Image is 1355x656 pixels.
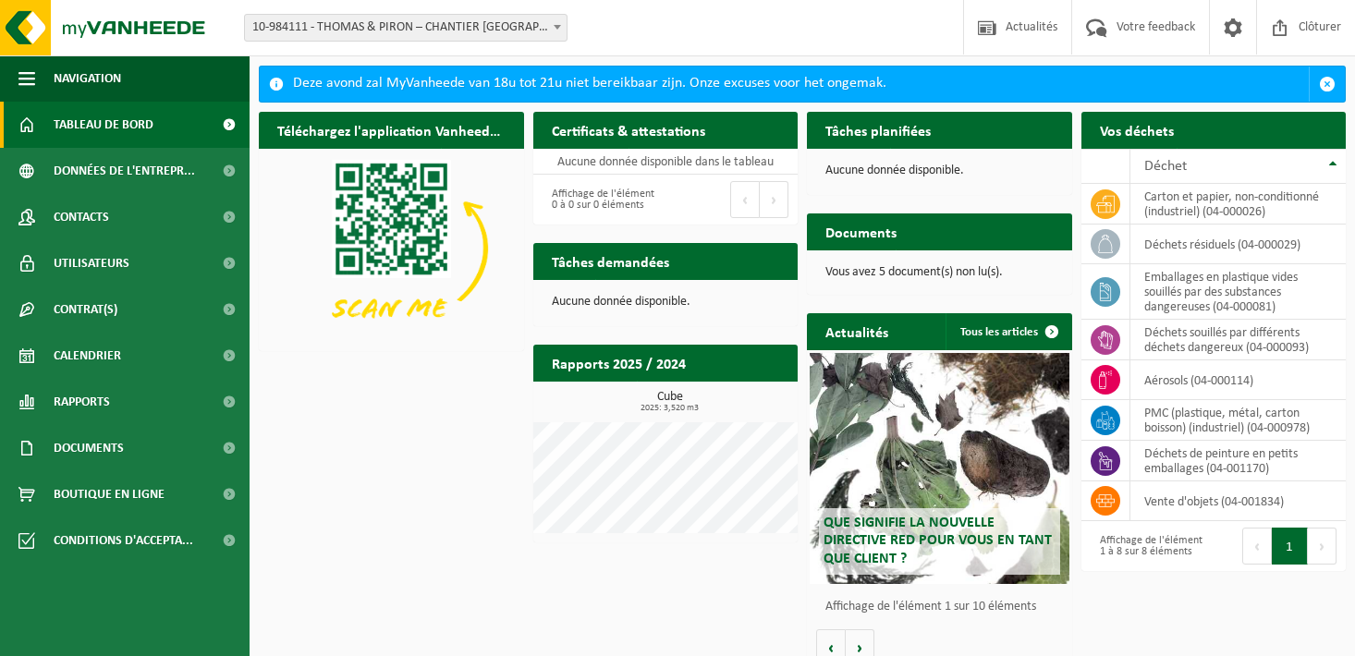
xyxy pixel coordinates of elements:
span: Rapports [54,379,110,425]
td: carton et papier, non-conditionné (industriel) (04-000026) [1130,184,1347,225]
h2: Tâches planifiées [807,112,949,148]
p: Aucune donnée disponible. [825,164,1054,177]
p: Vous avez 5 document(s) non lu(s). [825,266,1054,279]
button: 1 [1272,528,1308,565]
span: 10-984111 - THOMAS & PIRON – CHANTIER LOUVAIN-LA-NEUVE LLNCISE2 - OTTIGNIES-LOUVAIN-LA-NEUVE [244,14,568,42]
h2: Documents [807,213,915,249]
a: Que signifie la nouvelle directive RED pour vous en tant que client ? [810,353,1069,584]
span: 2025: 3,520 m3 [543,404,799,413]
span: Documents [54,425,124,471]
td: vente d'objets (04-001834) [1130,481,1347,521]
button: Next [760,181,788,218]
span: Que signifie la nouvelle directive RED pour vous en tant que client ? [824,516,1052,565]
td: Aucune donnée disponible dans le tableau [533,149,799,175]
h2: Certificats & attestations [533,112,724,148]
button: Previous [730,181,760,218]
span: Contrat(s) [54,286,117,333]
a: Tous les articles [946,313,1070,350]
p: Aucune donnée disponible. [552,296,780,309]
h2: Tâches demandées [533,243,688,279]
span: Utilisateurs [54,240,129,286]
a: Consulter les rapports [637,381,796,418]
button: Previous [1242,528,1272,565]
span: Calendrier [54,333,121,379]
span: 10-984111 - THOMAS & PIRON – CHANTIER LOUVAIN-LA-NEUVE LLNCISE2 - OTTIGNIES-LOUVAIN-LA-NEUVE [245,15,567,41]
span: Déchet [1144,159,1187,174]
td: déchets de peinture en petits emballages (04-001170) [1130,441,1347,481]
p: Affichage de l'élément 1 sur 10 éléments [825,601,1063,613]
span: Navigation [54,55,121,102]
td: aérosols (04-000114) [1130,360,1347,400]
div: Affichage de l'élément 1 à 8 sur 8 éléments [1091,526,1204,566]
td: déchets souillés par différents déchets dangereux (04-000093) [1130,320,1347,360]
span: Tableau de bord [54,102,153,148]
span: Contacts [54,194,109,240]
span: Données de l'entrepr... [54,148,195,194]
h2: Actualités [807,313,907,349]
h3: Cube [543,391,799,413]
div: Affichage de l'élément 0 à 0 sur 0 éléments [543,179,656,220]
td: emballages en plastique vides souillés par des substances dangereuses (04-000081) [1130,264,1347,320]
h2: Vos déchets [1081,112,1192,148]
h2: Téléchargez l'application Vanheede+ maintenant! [259,112,524,148]
h2: Rapports 2025 / 2024 [533,345,704,381]
td: PMC (plastique, métal, carton boisson) (industriel) (04-000978) [1130,400,1347,441]
span: Boutique en ligne [54,471,165,517]
button: Next [1308,528,1337,565]
span: Conditions d'accepta... [54,517,193,564]
td: déchets résiduels (04-000029) [1130,225,1347,264]
div: Deze avond zal MyVanheede van 18u tot 21u niet bereikbaar zijn. Onze excuses voor het ongemak. [293,67,1309,102]
img: Download de VHEPlus App [259,149,524,347]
